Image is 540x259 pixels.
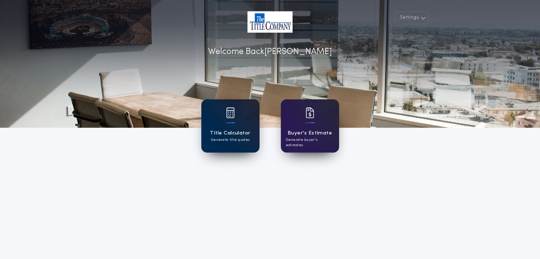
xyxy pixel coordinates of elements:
[210,129,250,137] h1: Title Calculator
[288,129,332,137] h1: Buyer's Estimate
[281,99,339,153] a: card iconBuyer's EstimateGenerate buyer's estimates
[201,99,260,153] a: card iconTitle CalculatorGenerate title quotes
[226,108,235,118] img: card icon
[211,137,250,143] p: Generate title quotes
[306,108,314,118] img: card icon
[247,11,293,33] img: account-logo
[208,45,332,58] p: Welcome Back [PERSON_NAME]
[286,137,334,148] p: Generate buyer's estimates
[395,11,429,24] button: Settings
